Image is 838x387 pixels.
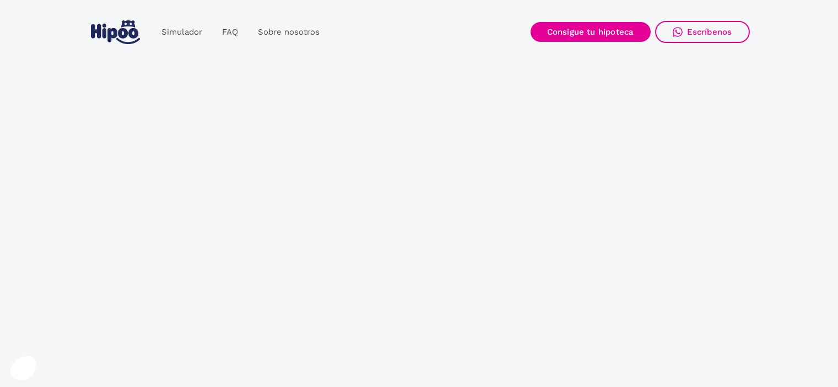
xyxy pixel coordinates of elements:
a: Sobre nosotros [248,21,329,43]
a: home [89,16,143,48]
a: FAQ [212,21,248,43]
a: Escríbenos [655,21,750,43]
a: Simulador [152,21,212,43]
div: Escríbenos [687,27,732,37]
a: Consigue tu hipoteca [531,22,651,42]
